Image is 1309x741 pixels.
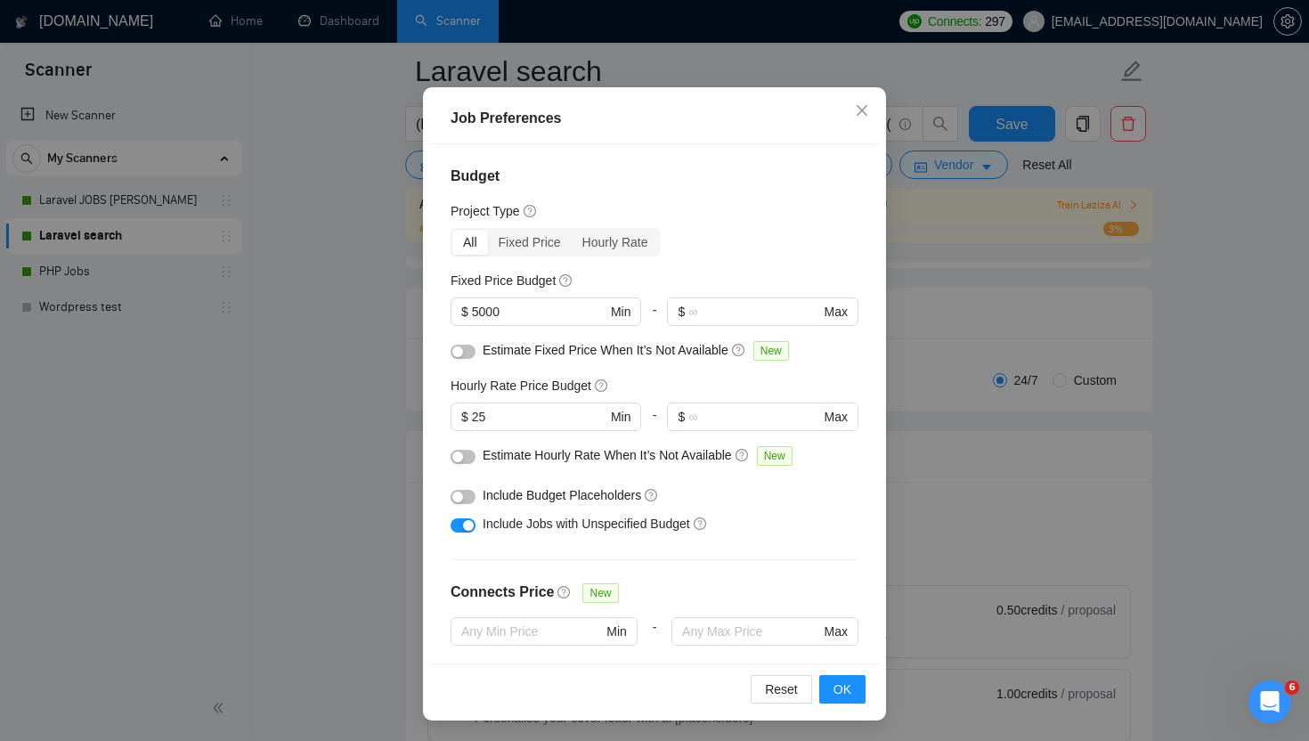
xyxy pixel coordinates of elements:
[611,407,631,427] span: Min
[452,230,488,255] div: All
[819,675,866,704] button: OK
[678,407,685,427] span: $
[483,343,728,357] span: Estimate Fixed Price When It’s Not Available
[451,201,520,221] h5: Project Type
[753,341,789,361] span: New
[451,271,556,290] h5: Fixed Price Budget
[688,302,820,322] input: ∞
[825,407,848,427] span: Max
[572,230,659,255] div: Hourly Rate
[688,407,820,427] input: ∞
[736,448,750,462] span: question-circle
[483,448,732,462] span: Estimate Hourly Rate When It’s Not Available
[451,166,858,187] h4: Budget
[757,446,793,466] span: New
[461,302,468,322] span: $
[732,343,746,357] span: question-circle
[751,675,812,704] button: Reset
[1248,680,1291,723] iframe: Intercom live chat
[825,302,848,322] span: Max
[451,376,591,395] h5: Hourly Rate Price Budget
[451,108,858,129] div: Job Preferences
[838,87,886,135] button: Close
[694,517,708,531] span: question-circle
[524,204,538,218] span: question-circle
[472,407,607,427] input: 0
[559,273,573,288] span: question-circle
[557,585,572,599] span: question-circle
[641,403,667,445] div: -
[638,617,671,667] div: -
[595,379,609,393] span: question-circle
[483,517,690,531] span: Include Jobs with Unspecified Budget
[855,103,869,118] span: close
[641,297,667,340] div: -
[678,302,685,322] span: $
[461,622,603,641] input: Any Min Price
[451,582,554,603] h4: Connects Price
[582,583,618,603] span: New
[461,407,468,427] span: $
[472,302,607,322] input: 0
[645,488,659,502] span: question-circle
[611,302,631,322] span: Min
[833,680,851,699] span: OK
[1285,680,1299,695] span: 6
[682,622,820,641] input: Any Max Price
[483,488,641,502] span: Include Budget Placeholders
[765,680,798,699] span: Reset
[488,230,572,255] div: Fixed Price
[825,622,848,641] span: Max
[606,622,627,641] span: Min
